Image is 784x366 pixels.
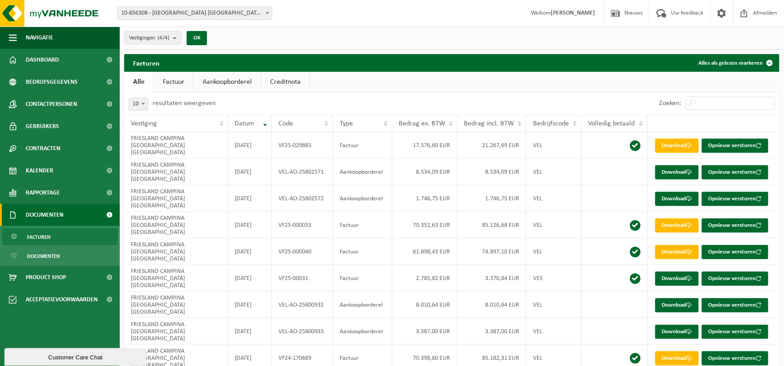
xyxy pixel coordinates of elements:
button: Opnieuw versturen [702,272,768,286]
a: Creditnota [261,72,310,92]
span: Gebruikers [26,115,59,137]
a: Download [655,139,699,153]
button: Opnieuw versturen [702,325,768,339]
td: 61.898,43 EUR [392,238,458,265]
span: Documenten [27,248,60,265]
td: VEL-AO-25802571 [272,159,333,185]
span: Bedrijfsgegevens [26,71,78,93]
td: VF25-00031 [272,265,333,292]
span: Documenten [26,204,63,226]
td: 17.576,60 EUR [392,132,458,159]
span: Contactpersonen [26,93,77,115]
span: Bedrag ex. BTW [399,120,446,127]
td: FRIESLAND CAMPINA [GEOGRAPHIC_DATA] [GEOGRAPHIC_DATA] [124,318,228,345]
td: 8.010,64 EUR [392,292,458,318]
span: Vestiging [131,120,157,127]
label: resultaten weergeven [153,100,216,107]
td: 3.387,00 EUR [458,318,526,345]
td: VF25-000033 [272,212,333,238]
td: VEL [526,318,582,345]
a: Download [655,351,699,366]
a: Download [655,325,699,339]
td: [DATE] [228,318,272,345]
td: [DATE] [228,159,272,185]
td: Factuur [333,265,392,292]
td: Factuur [333,132,392,159]
button: Opnieuw versturen [702,245,768,259]
td: 21.267,69 EUR [458,132,526,159]
td: FRIESLAND CAMPINA [GEOGRAPHIC_DATA] [GEOGRAPHIC_DATA] [124,212,228,238]
td: VEL-AO-25802572 [272,185,333,212]
span: 10-856308 - FRIESLAND CAMPINA BELGIUM NV - AALTER [118,7,272,19]
span: 10 [129,98,148,110]
button: Opnieuw versturen [702,351,768,366]
td: VEL-AO-25800933 [272,318,333,345]
button: Vestigingen(4/4) [124,31,181,44]
span: Rapportage [26,182,60,204]
h2: Facturen [124,54,169,71]
a: Download [655,298,699,312]
td: VEL [526,159,582,185]
td: 74.897,10 EUR [458,238,526,265]
td: FRIESLAND CAMPINA [GEOGRAPHIC_DATA] [GEOGRAPHIC_DATA] [124,238,228,265]
span: Code [278,120,293,127]
td: VF25-029883 [272,132,333,159]
span: Facturen [27,229,51,245]
td: VEL [526,238,582,265]
td: [DATE] [228,292,272,318]
td: [DATE] [228,132,272,159]
td: Aankoopborderel [333,185,392,212]
td: VEL [526,212,582,238]
span: Dashboard [26,49,59,71]
span: Kalender [26,160,53,182]
td: 1.746,75 EUR [392,185,458,212]
td: VEL [526,132,582,159]
td: 8.534,09 EUR [458,159,526,185]
a: Aankoopborderel [194,72,261,92]
td: 3.370,84 EUR [458,265,526,292]
td: [DATE] [228,212,272,238]
span: Acceptatievoorwaarden [26,288,98,311]
td: Aankoopborderel [333,159,392,185]
count: (4/4) [157,35,169,41]
td: 85.126,68 EUR [458,212,526,238]
a: Download [655,218,699,233]
td: VEL [526,185,582,212]
td: [DATE] [228,238,272,265]
button: OK [187,31,207,45]
span: Datum [235,120,255,127]
td: 8.534,09 EUR [392,159,458,185]
a: Download [655,245,699,259]
td: FRIESLAND CAMPINA [GEOGRAPHIC_DATA] [GEOGRAPHIC_DATA] [124,185,228,212]
span: 10 [129,97,148,111]
td: FRIESLAND CAMPINA [GEOGRAPHIC_DATA] [GEOGRAPHIC_DATA] [124,132,228,159]
button: Opnieuw versturen [702,192,768,206]
span: Type [340,120,353,127]
td: FRIESLAND CAMPINA [GEOGRAPHIC_DATA] [GEOGRAPHIC_DATA] [124,159,228,185]
td: VEL [526,292,582,318]
span: Volledig betaald [588,120,635,127]
td: Aankoopborderel [333,318,392,345]
td: Factuur [333,238,392,265]
a: Download [655,192,699,206]
td: VES [526,265,582,292]
button: Opnieuw versturen [702,298,768,312]
td: FRIESLAND CAMPINA [GEOGRAPHIC_DATA] [GEOGRAPHIC_DATA] [124,292,228,318]
a: Download [655,165,699,179]
button: Alles als gelezen markeren [692,54,779,72]
span: Navigatie [26,27,53,49]
iframe: chat widget [4,347,148,366]
a: Facturen [2,228,118,245]
td: 8.010,64 EUR [458,292,526,318]
a: Factuur [154,72,193,92]
label: Zoeken: [659,100,682,107]
button: Opnieuw versturen [702,165,768,179]
strong: [PERSON_NAME] [551,10,596,16]
td: VF25-000040 [272,238,333,265]
span: Vestigingen [129,31,169,45]
td: FRIESLAND CAMPINA [GEOGRAPHIC_DATA] [GEOGRAPHIC_DATA] [124,265,228,292]
td: 3.387,00 EUR [392,318,458,345]
span: Contracten [26,137,60,160]
td: 1.746,75 EUR [458,185,526,212]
